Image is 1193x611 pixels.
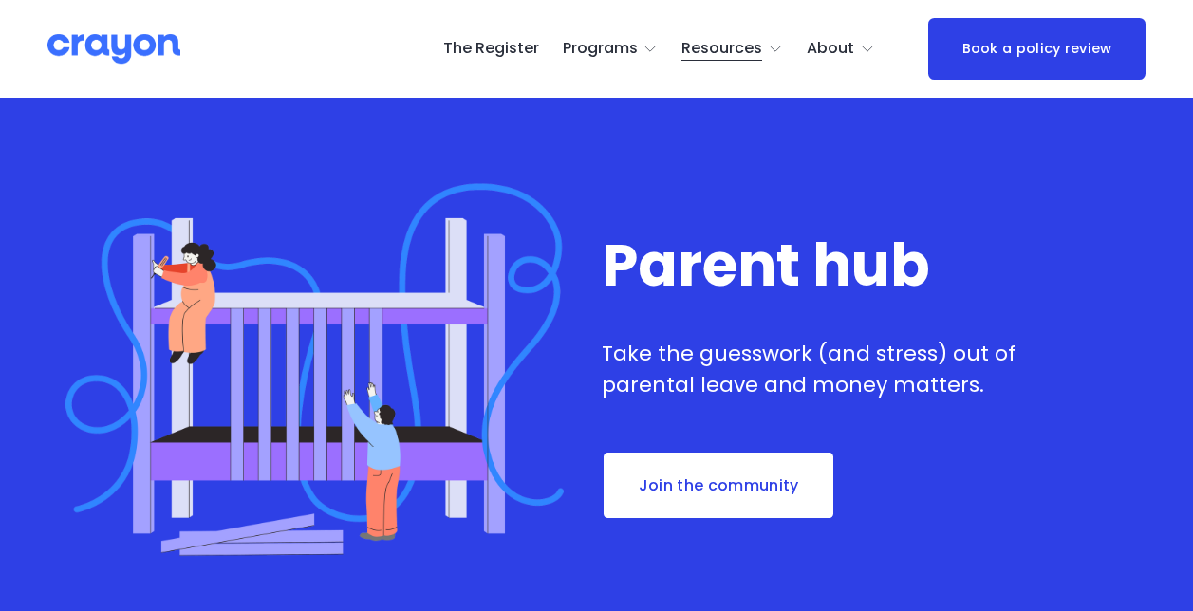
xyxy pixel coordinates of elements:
img: Crayon [47,32,180,65]
span: Programs [563,35,638,63]
a: folder dropdown [681,34,783,65]
p: Take the guesswork (and stress) out of parental leave and money matters. [602,338,1053,400]
a: Book a policy review [928,18,1145,81]
span: About [807,35,854,63]
a: The Register [443,34,539,65]
a: folder dropdown [807,34,875,65]
a: folder dropdown [563,34,659,65]
a: Join the community [602,451,835,521]
h1: Parent hub [602,235,1053,297]
span: Resources [681,35,762,63]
